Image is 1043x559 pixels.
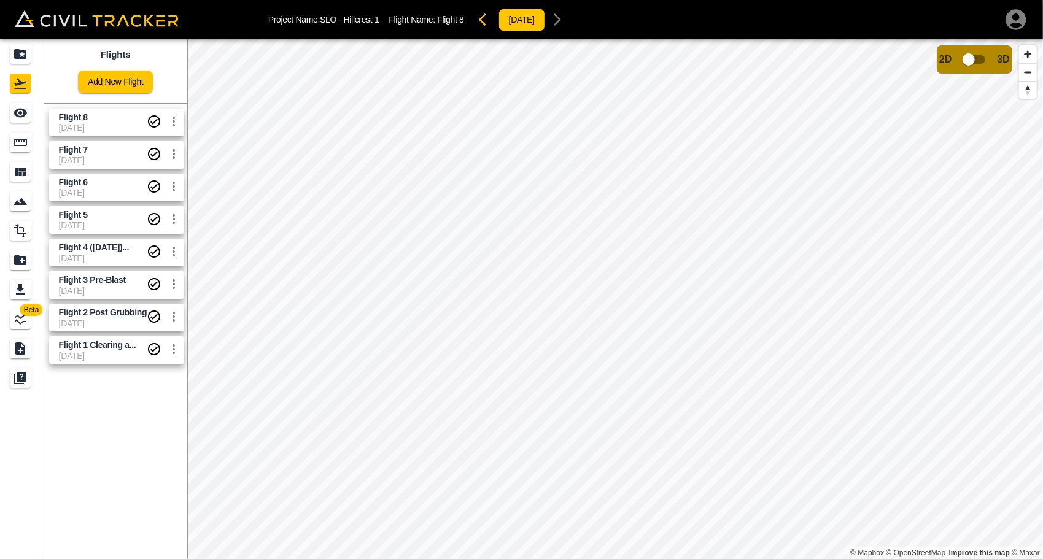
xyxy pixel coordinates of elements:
a: Mapbox [850,549,884,557]
button: Zoom out [1019,63,1037,81]
img: Civil Tracker [15,10,179,28]
a: OpenStreetMap [886,549,946,557]
p: Project Name: SLO - Hillcrest 1 [268,15,379,25]
a: Maxar [1012,549,1040,557]
span: 3D [998,54,1010,65]
a: Map feedback [949,549,1010,557]
button: Zoom in [1019,45,1037,63]
span: 2D [939,54,952,65]
canvas: Map [187,39,1043,559]
button: [DATE] [498,9,545,31]
span: Flight 8 [437,15,463,25]
p: Flight Name: [389,15,463,25]
button: Reset bearing to north [1019,81,1037,99]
